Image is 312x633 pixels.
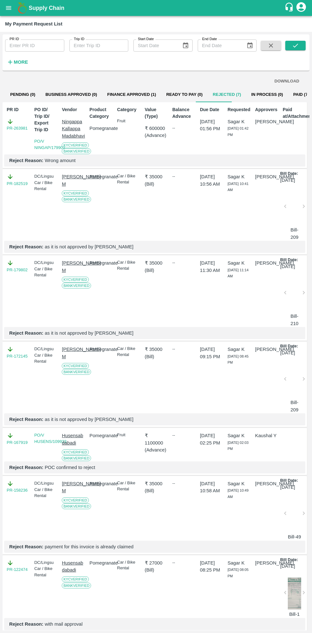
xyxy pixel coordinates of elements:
[117,480,140,492] p: Car / Bike Rental
[172,260,195,266] div: --
[272,76,302,87] button: DOWNLOAD
[228,126,249,137] span: [DATE] 01:42 PM
[228,260,250,267] p: Sagar K
[62,480,84,494] p: [PERSON_NAME] M
[246,87,288,102] button: In Process (0)
[288,313,301,327] p: Bill-210
[172,173,195,180] div: --
[145,106,167,120] p: Value (Type)
[62,449,89,455] span: KYC Verified
[145,346,167,353] p: ₹ 35000
[62,503,91,509] span: Bank Verified
[9,243,300,250] p: as it is not approved by [PERSON_NAME]
[288,226,301,241] p: Bill-209
[138,37,154,42] label: Start Date
[117,559,140,571] p: Car / Bike Rental
[7,487,28,494] a: PR-158236
[280,177,295,184] p: [DATE]
[228,559,250,566] p: Sagar K
[244,39,256,52] button: Choose date
[280,484,295,491] p: [DATE]
[280,171,298,177] p: Bill Date:
[89,106,112,120] p: Product Category
[172,346,195,352] div: --
[62,363,89,369] span: KYC Verified
[89,432,112,439] p: Pomegranate
[117,346,140,358] p: Car / Bike Rental
[89,125,112,132] p: Pomegranate
[7,267,28,273] a: PR-179802
[29,4,284,12] a: Supply Chain
[255,106,278,113] p: Approvers
[7,106,29,113] p: PR ID
[255,173,278,180] p: [PERSON_NAME]
[89,559,112,566] p: Pomegranate
[34,346,57,365] div: DC/Lingsu Car / Bike Rental
[200,118,223,132] p: [DATE] 01:56 PM
[228,488,249,499] span: [DATE] 10:49 AM
[62,455,91,461] span: Bank Verified
[117,432,140,438] p: Fruit
[172,106,195,120] p: Balance Advance
[29,5,64,11] b: Supply Chain
[9,465,43,470] b: Reject Reason:
[14,60,28,65] strong: More
[9,543,300,550] p: payment for this invoice is already claimed
[180,39,192,52] button: Choose date
[255,260,278,267] p: [PERSON_NAME]
[172,125,195,131] div: --
[228,568,249,578] span: [DATE] 08:05 PM
[34,433,67,444] a: PO/V HUSENS/109923
[16,2,29,14] img: logo
[62,106,84,113] p: Vendor
[280,343,298,349] p: Bill Date:
[62,142,89,148] span: KYC Verified
[283,106,305,120] p: Paid at/Attachments
[69,39,129,52] input: Enter Trip ID
[255,432,278,439] p: Kaushal Y
[228,480,250,487] p: Sagar K
[280,478,298,484] p: Bill Date:
[161,87,208,102] button: Ready To Pay (0)
[117,118,140,124] p: Fruit
[117,173,140,185] p: Car / Bike Rental
[200,106,223,113] p: Due Date
[145,181,167,188] p: ( Bill )
[74,37,84,42] label: Trip ID
[62,432,84,446] p: Husensab dabadi
[288,611,301,618] p: Bill-1
[280,257,298,263] p: Bill Date:
[89,260,112,267] p: Pomegranate
[9,157,300,164] p: Wrong amount
[200,480,223,494] p: [DATE] 10:58 AM
[145,487,167,494] p: ( Bill )
[62,118,84,139] p: Ningappa Kallappa Madabhavi
[9,416,300,423] p: as it is not approved by [PERSON_NAME]
[1,1,16,15] button: open drawer
[255,559,278,566] p: [PERSON_NAME]
[117,106,140,113] p: Category
[198,39,241,52] input: End Date
[228,432,250,439] p: Sagar K
[145,260,167,267] p: ₹ 35000
[145,132,167,139] p: ( Advance )
[62,173,84,188] p: [PERSON_NAME] M
[7,353,28,359] a: PR-172145
[40,87,102,102] button: Business Approved (0)
[255,346,278,353] p: [PERSON_NAME]
[200,173,223,188] p: [DATE] 10:56 AM
[9,417,43,422] b: Reject Reason:
[9,621,300,628] p: with mail approval
[9,158,43,163] b: Reject Reason:
[62,497,89,503] span: KYC Verified
[9,244,43,249] b: Reject Reason:
[280,349,295,356] p: [DATE]
[228,118,250,125] p: Sagar K
[62,277,89,282] span: KYC Verified
[117,260,140,271] p: Car / Bike Rental
[10,37,19,42] label: PR ID
[7,181,28,187] a: PR-182519
[5,20,62,28] div: My Payment Request List
[295,1,307,15] div: account of current user
[280,563,295,570] p: [DATE]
